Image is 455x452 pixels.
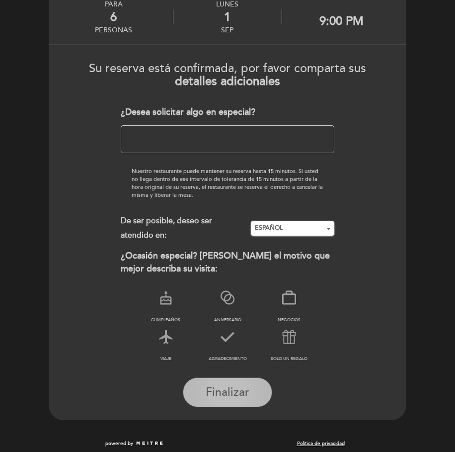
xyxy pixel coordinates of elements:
[278,317,301,323] span: NEGOCIOS
[136,441,164,446] img: MEITRE
[255,224,330,233] span: ESPAÑOL
[121,250,334,275] div: ¿Ocasión especial? [PERSON_NAME] el motivo que mejor describa su visita:
[175,74,280,89] b: detalles adicionales
[173,10,281,24] div: 1
[121,106,334,119] div: ¿Desea solicitar algo en especial?
[95,10,132,24] div: 6
[121,214,250,243] div: De ser posible, deseo ser atendido en:
[89,61,366,76] span: Su reserva está confirmada, por favor comparta sus
[251,221,334,236] button: ESPAÑOL
[297,440,345,447] a: Política de privacidad
[105,440,133,447] span: powered by
[214,317,241,323] span: ANIVERSARIO
[183,377,272,407] button: Finalizar
[121,160,334,207] div: Nuestro restaurante puede mantener su reserva hasta 15 minutos. Si usted no llega dentro de ese i...
[105,440,164,447] a: powered by
[206,385,249,399] span: Finalizar
[151,317,180,323] span: CUMPLEAÑOS
[173,26,281,34] div: sep.
[319,14,364,28] div: 9:00 PM
[160,356,171,362] span: VIAJE
[271,356,307,362] span: SOLO UN REGALO
[209,356,247,362] span: AGRADECIMIENTO
[95,26,132,34] div: personas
